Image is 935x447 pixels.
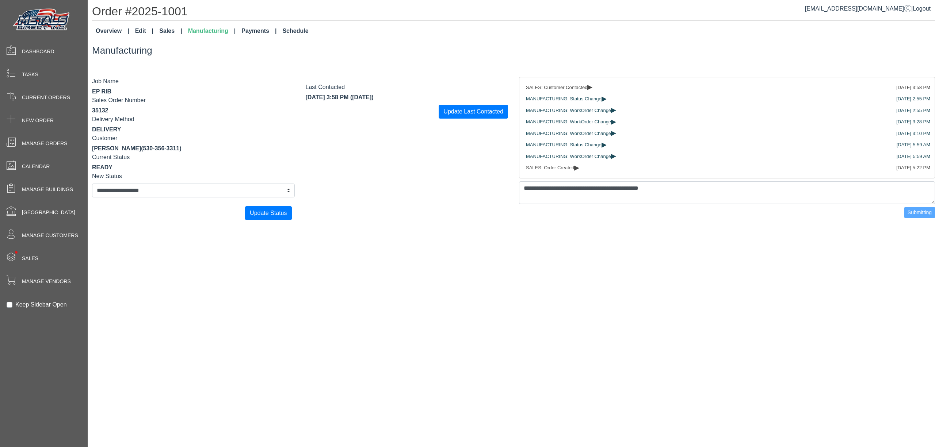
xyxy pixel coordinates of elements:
label: Customer [92,134,117,143]
span: ▸ [574,165,579,170]
div: MANUFACTURING: WorkOrder Change [526,153,928,160]
div: MANUFACTURING: Status Change [526,95,928,103]
a: Overview [93,24,132,38]
span: Submitting [908,209,932,215]
div: [DATE] 2:55 PM [896,107,930,114]
div: [DATE] 3:28 PM [896,118,930,126]
button: Submitting [904,207,935,218]
button: Update Status [245,206,291,220]
a: Edit [132,24,157,38]
span: ▸ [611,119,616,124]
span: Sales [22,255,38,262]
span: ▸ [602,142,607,147]
span: Manage Buildings [22,186,73,193]
label: Last Contacted [306,83,345,92]
a: Sales [156,24,185,38]
span: ▸ [587,84,592,89]
div: DELIVERY [92,125,295,134]
div: 35132 [92,106,295,115]
span: EP RIB [92,88,111,95]
span: ▸ [611,130,616,135]
span: Manage Orders [22,140,67,147]
div: MANUFACTURING: WorkOrder Change [526,118,928,126]
span: ▸ [602,96,607,101]
span: Current Orders [22,94,70,101]
a: Schedule [279,24,311,38]
label: Sales Order Number [92,96,146,105]
label: Delivery Method [92,115,134,124]
a: Payments [238,24,279,38]
span: Tasks [22,71,38,78]
span: [DATE] 3:58 PM ([DATE]) [306,94,374,100]
div: SALES: Customer Contacted [526,84,928,91]
span: Dashboard [22,48,54,55]
img: Metals Direct Inc Logo [11,7,73,34]
label: Current Status [92,153,130,162]
span: Calendar [22,163,50,170]
a: [EMAIL_ADDRESS][DOMAIN_NAME] [805,5,911,12]
div: | [805,4,931,13]
div: [DATE] 2:55 PM [896,95,930,103]
label: New Status [92,172,122,181]
span: Manage Customers [22,232,78,239]
div: [PERSON_NAME] [92,144,295,153]
span: [GEOGRAPHIC_DATA] [22,209,75,216]
label: Job Name [92,77,119,86]
span: (530-356-3311) [141,145,181,151]
h1: Order #2025-1001 [92,4,935,21]
div: READY [92,163,295,172]
label: Keep Sidebar Open [15,300,67,309]
div: [DATE] 5:59 AM [897,153,930,160]
div: MANUFACTURING: WorkOrder Change [526,107,928,114]
span: ▸ [611,153,616,158]
div: SALES: Order Created [526,164,928,172]
span: ▸ [611,107,616,112]
div: [DATE] 5:59 AM [897,141,930,149]
h3: Manufacturing [92,45,935,56]
div: [DATE] 3:58 PM [896,84,930,91]
div: [DATE] 3:10 PM [896,130,930,137]
a: Manufacturing [185,24,239,38]
button: Update Last Contacted [439,105,508,119]
span: Update Status [250,210,287,216]
span: Manage Vendors [22,278,71,285]
span: New Order [22,117,54,124]
div: MANUFACTURING: Status Change [526,141,928,149]
div: [DATE] 5:22 PM [896,164,930,172]
div: MANUFACTURING: WorkOrder Change [526,130,928,137]
span: • [7,240,26,264]
span: Logout [913,5,931,12]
